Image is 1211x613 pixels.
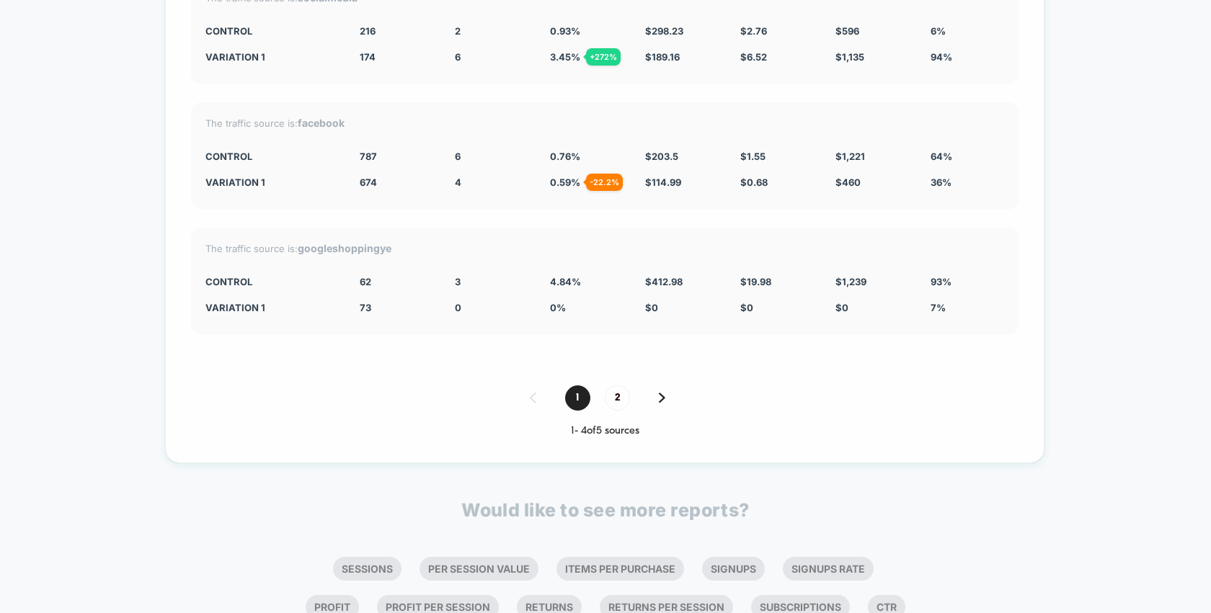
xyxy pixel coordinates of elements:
[931,176,1004,188] div: 36%
[298,117,345,129] strong: facebook
[740,51,767,63] span: $ 6.52
[783,557,874,581] li: Signups Rate
[205,242,1004,254] div: The traffic source is:
[740,151,766,162] span: $ 1.55
[740,25,767,37] span: $ 2.76
[586,174,623,191] div: - 22.2 %
[455,176,461,188] span: 4
[205,276,338,287] div: CONTROL
[645,25,683,37] span: $ 298.23
[360,151,377,162] span: 787
[740,302,753,313] span: $ 0
[931,51,1004,63] div: 94%
[550,51,580,63] span: 3.45 %
[205,151,338,162] div: CONTROL
[835,276,866,287] span: $ 1,239
[835,176,861,188] span: $ 460
[205,25,338,37] div: CONTROL
[455,151,461,162] span: 6
[455,276,461,287] span: 3
[556,557,684,581] li: Items Per Purchase
[835,151,865,162] span: $ 1,221
[360,51,376,63] span: 174
[455,25,461,37] span: 2
[931,302,1004,313] div: 7%
[550,151,580,162] span: 0.76 %
[205,302,338,313] div: Variation 1
[550,276,581,287] span: 4.84 %
[835,25,859,37] span: $ 596
[835,51,864,63] span: $ 1,135
[702,557,765,581] li: Signups
[298,242,391,254] strong: googleshoppingye
[205,51,338,63] div: Variation 1
[191,425,1019,437] div: 1 - 4 of 5 sources
[360,25,376,37] span: 216
[835,302,848,313] span: $ 0
[205,117,1004,129] div: The traffic source is:
[550,302,566,313] span: 0 %
[645,176,681,188] span: $ 114.99
[586,48,621,66] div: + 272 %
[565,385,590,411] span: 1
[931,276,1004,287] div: 93%
[420,557,538,581] li: Per Session Value
[605,385,630,411] span: 2
[205,176,338,188] div: Variation 1
[461,499,750,521] p: Would like to see more reports?
[333,557,402,581] li: Sessions
[455,51,461,63] span: 6
[659,393,665,403] img: pagination forward
[360,276,371,287] span: 62
[645,302,658,313] span: $ 0
[740,276,771,287] span: $ 19.98
[550,25,580,37] span: 0.93 %
[931,25,1004,37] div: 6%
[931,151,1004,162] div: 64%
[645,276,683,287] span: $ 412.98
[645,51,680,63] span: $ 189.16
[360,176,377,188] span: 674
[360,302,371,313] span: 73
[645,151,678,162] span: $ 203.5
[550,176,580,188] span: 0.59 %
[740,176,768,188] span: $ 0.68
[455,302,461,313] span: 0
